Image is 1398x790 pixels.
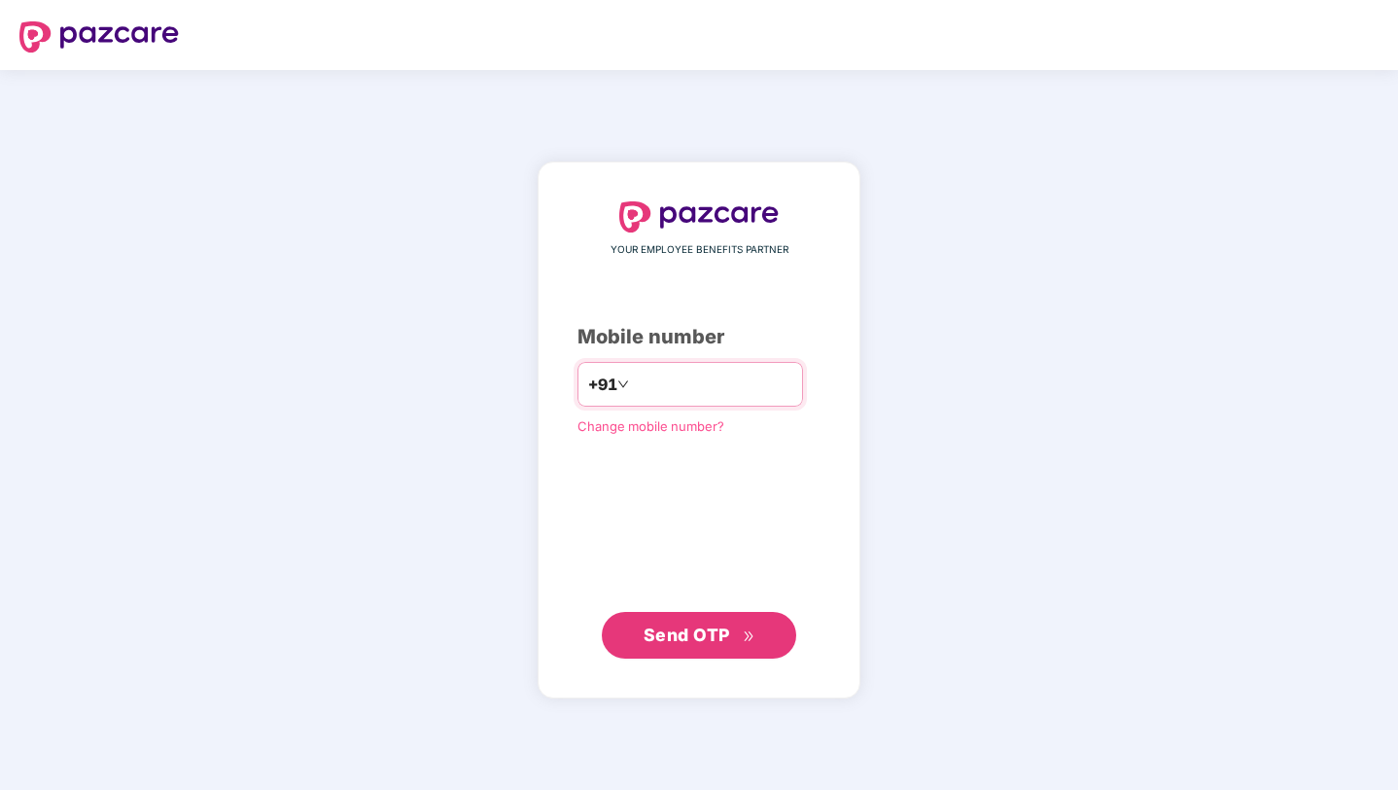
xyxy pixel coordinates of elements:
[617,378,629,390] span: down
[602,612,796,659] button: Send OTPdouble-right
[743,630,755,643] span: double-right
[577,418,724,434] a: Change mobile number?
[611,242,788,258] span: YOUR EMPLOYEE BENEFITS PARTNER
[19,21,179,53] img: logo
[588,373,617,397] span: +91
[577,322,821,352] div: Mobile number
[644,625,730,645] span: Send OTP
[619,201,779,233] img: logo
